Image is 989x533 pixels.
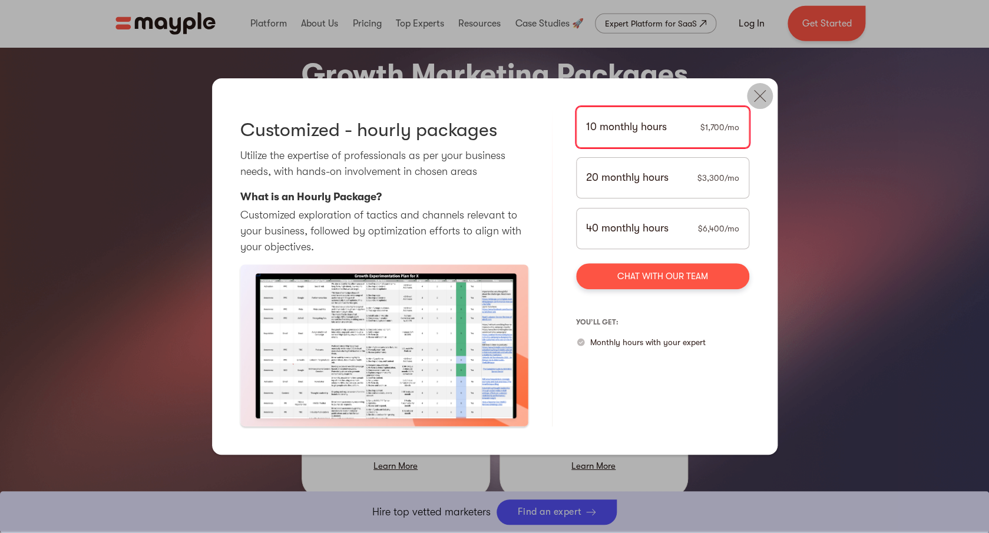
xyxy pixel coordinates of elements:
p: 20 monthly hours [586,170,669,186]
p: What is an Hourly Package? [240,189,382,205]
p: 10 monthly hours [586,119,667,135]
h3: Customized - hourly packages [240,118,497,142]
div: $1,700/mo [700,121,739,133]
div: $3,300/mo [697,172,739,184]
p: you’ll get: [576,313,749,332]
p: Customized exploration of tactics and channels relevant to your business, followed by optimizatio... [240,207,528,255]
p: Utilize the expertise of professionals as per your business needs, with hands-on involvement in c... [240,148,528,180]
p: Monthly hours with your expert [590,336,706,348]
div: $6,400/mo [698,223,739,234]
a: Chat with our team [576,263,749,289]
p: 40 monthly hours [586,220,669,236]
